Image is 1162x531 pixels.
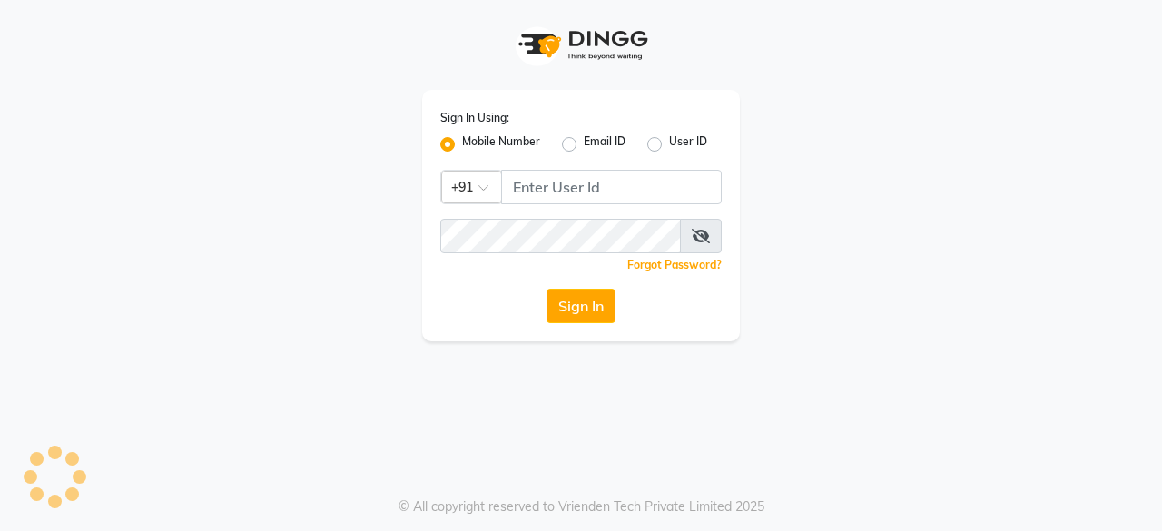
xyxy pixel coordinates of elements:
[547,289,615,323] button: Sign In
[501,170,722,204] input: Username
[440,219,681,253] input: Username
[584,133,625,155] label: Email ID
[440,110,509,126] label: Sign In Using:
[462,133,540,155] label: Mobile Number
[627,258,722,271] a: Forgot Password?
[669,133,707,155] label: User ID
[508,18,654,72] img: logo1.svg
